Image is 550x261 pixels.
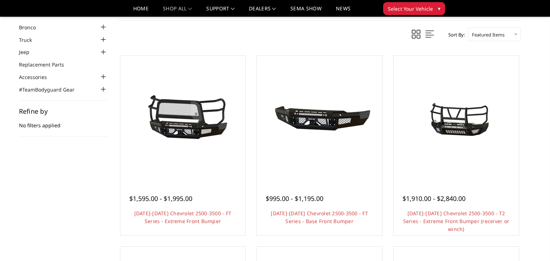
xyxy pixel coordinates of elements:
[403,210,510,232] a: [DATE]-[DATE] Chevrolet 2500-3500 - T2 Series - Extreme Front Bumper (receiver or winch)
[438,5,440,12] span: ▾
[395,58,517,179] a: 2024-2025 Chevrolet 2500-3500 - T2 Series - Extreme Front Bumper (receiver or winch) 2024-2025 Ch...
[19,36,41,44] a: Truck
[266,194,323,203] span: $995.00 - $1,195.00
[122,58,244,179] a: 2024-2025 Chevrolet 2500-3500 - FT Series - Extreme Front Bumper 2024-2025 Chevrolet 2500-3500 - ...
[206,6,235,16] a: Support
[19,86,83,93] a: #TeamBodyguard Gear
[336,6,351,16] a: News
[259,58,380,179] a: 2024-2025 Chevrolet 2500-3500 - FT Series - Base Front Bumper 2024-2025 Chevrolet 2500-3500 - FT ...
[290,6,322,16] a: SEMA Show
[163,6,192,16] a: shop all
[388,5,433,13] span: Select Your Vehicle
[19,73,56,81] a: Accessories
[129,194,192,203] span: $1,595.00 - $1,995.00
[19,61,73,68] a: Replacement Parts
[19,48,38,56] a: Jeep
[383,2,445,15] button: Select Your Vehicle
[134,210,232,225] a: [DATE]-[DATE] Chevrolet 2500-3500 - FT Series - Extreme Front Bumper
[514,227,550,261] iframe: Chat Widget
[19,108,108,114] h5: Refine by
[133,6,149,16] a: Home
[249,6,276,16] a: Dealers
[19,24,45,31] a: Bronco
[444,29,465,40] label: Sort By:
[271,210,368,225] a: [DATE]-[DATE] Chevrolet 2500-3500 - FT Series - Base Front Bumper
[402,194,465,203] span: $1,910.00 - $2,840.00
[19,108,108,137] div: No filters applied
